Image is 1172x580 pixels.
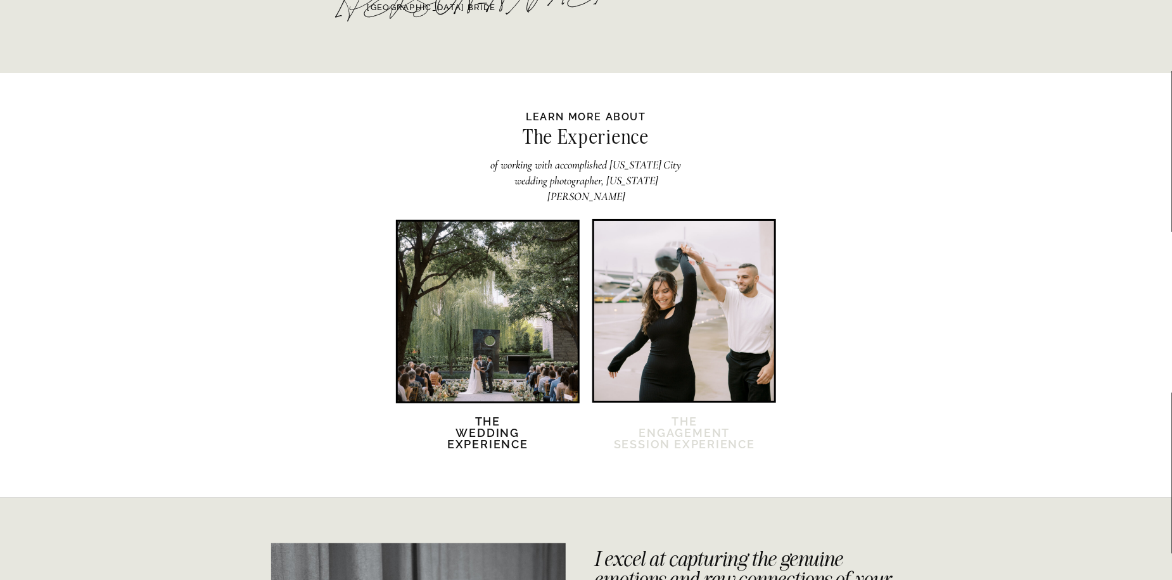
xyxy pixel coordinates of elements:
h2: of working with accomplished [US_STATE] City wedding photographer, [US_STATE][PERSON_NAME] [484,157,688,188]
a: TheWedding Experience [433,416,542,465]
h2: The Wedding Experience [433,416,542,465]
h2: The Experience [449,127,723,153]
h2: The Engagement session Experience [613,416,756,465]
a: TheEngagement session Experience [613,416,756,465]
a: [GEOGRAPHIC_DATA] BRIDE [347,1,516,15]
h2: Learn more about [521,110,651,123]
